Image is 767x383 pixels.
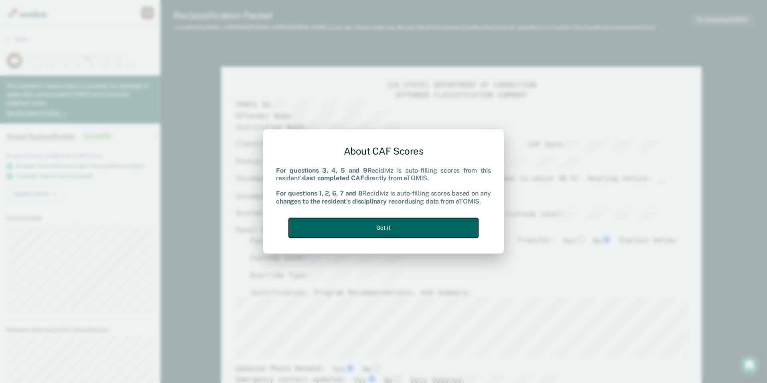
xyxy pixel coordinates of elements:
[304,174,364,182] b: last completed CAF
[276,190,362,198] b: For questions 1, 2, 6, 7 and 8
[289,218,478,238] button: Got it
[276,167,367,174] b: For questions 3, 4, 5 and 9
[276,139,491,163] div: About CAF Scores
[276,167,491,205] div: Recidiviz is auto-filling scores from this resident's directly from eTOMIS. Recidiviz is auto-fil...
[276,198,408,205] b: changes to the resident's disciplinary record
